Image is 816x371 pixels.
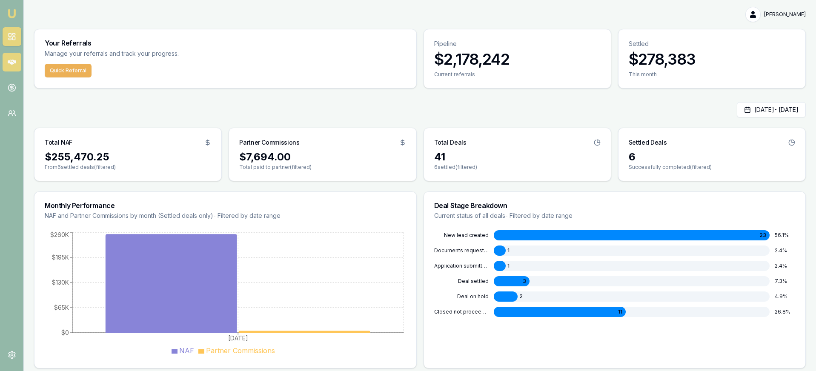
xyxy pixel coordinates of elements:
[434,308,489,315] div: CLOSED NOT PROCEEDING
[45,138,72,147] h3: Total NAF
[507,247,510,254] span: 1
[50,231,69,238] tspan: $260K
[519,293,523,300] span: 2
[629,150,795,164] div: 6
[434,71,601,78] div: Current referrals
[45,49,263,59] p: Manage your referrals and track your progress.
[629,40,795,48] p: Settled
[239,150,406,164] div: $7,694.00
[179,346,194,355] span: NAF
[52,254,69,261] tspan: $195K
[775,247,795,254] div: 2.4 %
[7,9,17,19] img: emu-icon-u.png
[45,40,406,46] h3: Your Referrals
[629,51,795,68] h3: $278,383
[775,278,795,285] div: 7.3 %
[434,40,601,48] p: Pipeline
[45,150,211,164] div: $255,470.25
[434,278,489,285] div: DEAL SETTLED
[618,308,622,315] span: 11
[239,138,299,147] h3: Partner Commissions
[206,346,275,355] span: Partner Commissions
[507,263,510,269] span: 1
[434,138,467,147] h3: Total Deals
[434,164,601,171] p: 6 settled (filtered)
[775,232,795,239] div: 56.1 %
[759,232,766,239] span: 23
[775,293,795,300] div: 4.9 %
[434,247,489,254] div: DOCUMENTS REQUESTED FROM CLIENT
[52,279,69,286] tspan: $130K
[434,202,796,209] h3: Deal Stage Breakdown
[434,150,601,164] div: 41
[629,71,795,78] div: This month
[764,11,806,18] span: [PERSON_NAME]
[629,138,667,147] h3: Settled Deals
[434,211,796,220] p: Current status of all deals - Filtered by date range
[434,263,489,269] div: APPLICATION SUBMITTED TO LENDER
[45,211,406,220] p: NAF and Partner Commissions by month (Settled deals only) - Filtered by date range
[737,102,806,117] button: [DATE]- [DATE]
[523,278,526,285] span: 3
[228,334,248,342] tspan: [DATE]
[434,232,489,239] div: NEW LEAD CREATED
[775,308,795,315] div: 26.8 %
[61,329,69,336] tspan: $0
[775,263,795,269] div: 2.4 %
[45,64,92,77] button: Quick Referral
[45,202,406,209] h3: Monthly Performance
[54,304,69,311] tspan: $65K
[45,164,211,171] p: From 6 settled deals (filtered)
[434,51,601,68] h3: $2,178,242
[239,164,406,171] p: Total paid to partner (filtered)
[434,293,489,300] div: DEAL ON HOLD
[629,164,795,171] p: Successfully completed (filtered)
